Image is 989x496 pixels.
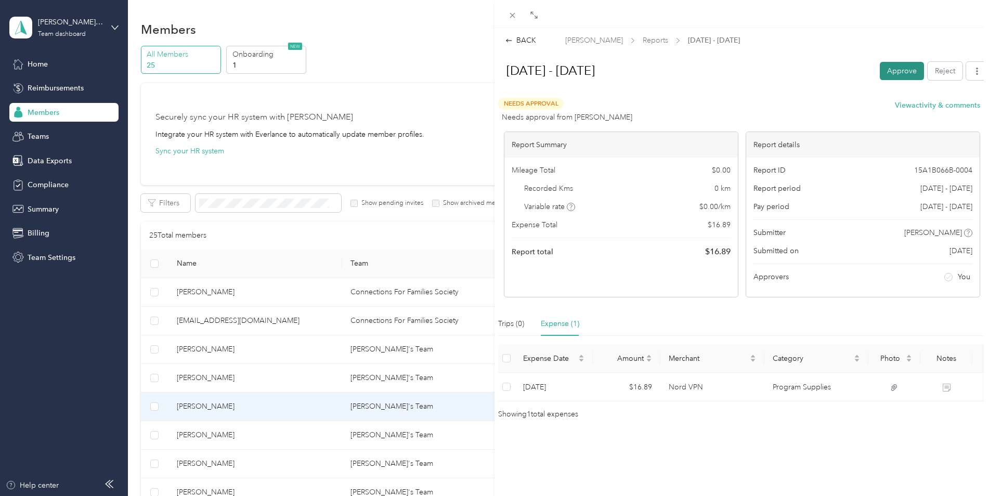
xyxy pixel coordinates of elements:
div: Expense (1) [541,318,579,330]
div: Trips (0) [498,318,524,330]
span: Recorded Kms [524,183,573,194]
span: caret-up [646,353,652,359]
span: caret-down [906,357,912,363]
span: [DATE] - [DATE] [920,201,972,212]
span: Mileage Total [512,165,555,176]
th: Category [764,344,868,373]
span: Expense Total [512,219,557,230]
span: Needs Approval [498,98,564,110]
iframe: Everlance-gr Chat Button Frame [931,438,989,496]
td: $16.89 [593,373,660,401]
td: Nord VPN [660,373,764,401]
span: Reports [643,35,668,46]
span: [PERSON_NAME] [904,227,962,238]
td: Program Supplies [764,373,868,401]
span: $ 0.00 / km [699,201,731,212]
div: Report Summary [504,132,738,158]
span: Report ID [753,165,786,176]
span: Report period [753,183,801,194]
th: Expense Date [515,344,593,373]
span: Amount [601,354,644,363]
span: Showing 1 total expenses [498,409,578,420]
th: Merchant [660,344,764,373]
span: $ 16.89 [705,245,731,258]
span: Submitted on [753,245,799,256]
button: Approve [880,62,924,80]
span: [PERSON_NAME] [565,35,623,46]
span: Merchant [669,354,748,363]
button: Reject [928,62,962,80]
span: You [958,271,970,282]
span: caret-up [578,353,584,359]
div: Report details [746,132,980,158]
span: caret-up [906,353,912,359]
span: Photo [877,354,904,363]
span: [DATE] - [DATE] [688,35,740,46]
span: caret-up [854,353,860,359]
span: caret-down [646,357,652,363]
h1: Sep 1 - 30, 2025 [496,58,873,83]
span: Category [773,354,852,363]
span: Report total [512,246,553,257]
td: 9-25-2025 [515,373,593,401]
span: 15A1B066B-0004 [914,165,972,176]
span: Approvers [753,271,789,282]
span: 0 km [714,183,731,194]
span: caret-down [750,357,756,363]
span: caret-up [750,353,756,359]
span: [DATE] [949,245,972,256]
span: Expense Date [523,354,576,363]
span: caret-down [578,357,584,363]
span: Variable rate [524,201,575,212]
div: BACK [505,35,536,46]
span: Submitter [753,227,786,238]
span: Pay period [753,201,789,212]
span: $ 16.89 [708,219,731,230]
th: Photo [868,344,920,373]
th: Amount [593,344,660,373]
span: Needs approval from [PERSON_NAME] [502,112,632,123]
button: Viewactivity & comments [895,100,980,111]
span: [DATE] - [DATE] [920,183,972,194]
th: Notes [920,344,972,373]
span: $ 0.00 [712,165,731,176]
span: caret-down [854,357,860,363]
